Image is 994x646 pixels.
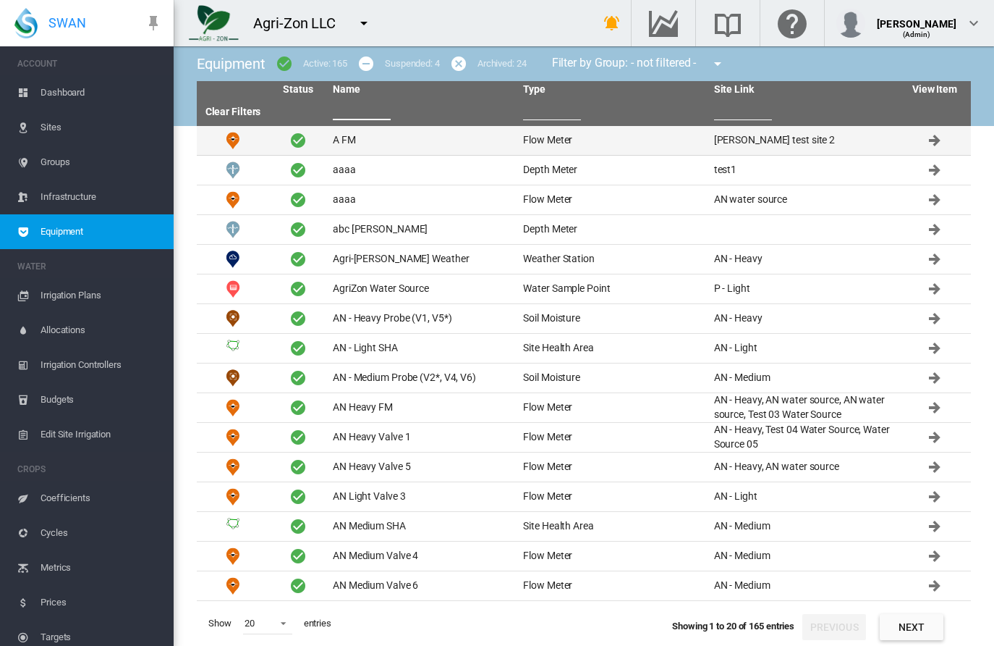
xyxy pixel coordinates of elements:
md-icon: Click to go to equipment [926,399,943,416]
img: 9.svg [224,429,242,446]
td: AN - Light [708,482,899,511]
md-icon: Click to go to equipment [926,548,943,565]
span: Active [289,488,307,506]
button: Click to go to equipment [920,571,949,600]
td: Site Health Area [517,334,708,363]
td: AN - Light SHA [327,334,517,363]
td: Flow Meter [197,453,269,482]
button: icon-cancel [444,49,473,78]
img: 9.svg [224,399,242,416]
td: AN Heavy FM [327,393,517,422]
span: WATER [17,255,162,278]
td: Weather Station [197,245,269,274]
tr: Soil Moisture AN - Heavy Probe (V1, V5*) Soil Moisture AN - Heavy Click to go to equipment [197,304,971,334]
td: AN Heavy Valve 1 [327,423,517,452]
td: AN - Heavy, AN water source, AN water source, Test 03 Water Source [708,393,899,422]
a: Clear Filters [205,106,261,117]
img: 9.svg [224,132,242,149]
td: AN - Medium [708,364,899,393]
img: 7FicoSLW9yRjj7F2+0uvjPufP+ga39vogPu+G1+wvBtcm3fNv859aGr42DJ5pXiEAAAAAAAAAAAAAAAAAAAAAAAAAAAAAAAAA... [189,5,239,41]
img: 10.svg [224,251,242,268]
span: Allocations [41,313,162,348]
td: Site Health Area [197,512,269,541]
span: SWAN [48,14,86,32]
td: AN - Heavy Probe (V1, V5*) [327,304,517,333]
span: Active [289,399,307,416]
img: 3.svg [224,518,242,535]
span: Coefficients [41,481,162,516]
span: Active [289,251,307,268]
md-icon: Click to go to equipment [926,518,943,535]
img: 9.svg [224,548,242,565]
td: AN Medium Valve 4 [327,542,517,571]
span: Active [289,340,307,357]
button: icon-menu-down [703,49,732,78]
img: 20.svg [224,161,242,179]
td: Flow Meter [517,185,708,214]
div: Active: 165 [303,57,347,70]
td: Depth Meter [517,215,708,244]
tr: Flow Meter aaaa Flow Meter AN water source Click to go to equipment [197,185,971,215]
span: (Admin) [903,30,931,38]
td: AN - Light [708,334,899,363]
img: 9.svg [224,577,242,595]
md-icon: Click here for help [775,14,810,32]
td: AN - Heavy, Test 04 Water Source, Water Source 05 [708,423,899,452]
button: icon-checkbox-marked-circle [270,49,299,78]
span: Budgets [41,382,162,417]
a: Status [283,83,313,95]
tr: Flow Meter AN Heavy Valve 1 Flow Meter AN - Heavy, Test 04 Water Source, Water Source 05 Click to... [197,423,971,453]
td: abc [PERSON_NAME] [327,215,517,244]
md-icon: icon-cancel [450,55,467,72]
td: AN water source [708,185,899,214]
td: Flow Meter [517,393,708,422]
th: Site Link [708,81,899,98]
td: P - Light [708,274,899,303]
button: Click to go to equipment [920,185,949,214]
th: View Item [899,81,971,98]
tr: Flow Meter AN Light Valve 3 Flow Meter AN - Light Click to go to equipment [197,482,971,512]
span: Irrigation Controllers [41,348,162,382]
img: 13.svg [224,280,242,298]
md-icon: icon-pin [145,14,162,32]
button: icon-menu-down [349,9,378,38]
td: Flow Meter [517,571,708,600]
td: aaaa [327,185,517,214]
div: Suspended: 4 [385,57,440,70]
td: Flow Meter [517,482,708,511]
img: SWAN-Landscape-Logo-Colour-drop.png [14,8,38,38]
button: Click to go to equipment [920,304,949,333]
img: 3.svg [224,340,242,357]
td: aaaa [327,156,517,185]
a: Name [333,83,360,95]
td: AgriZon Water Source [327,274,517,303]
button: Click to go to equipment [920,482,949,511]
img: 9.svg [224,458,242,476]
span: Metrics [41,550,162,585]
button: icon-minus-circle [352,49,381,78]
button: Click to go to equipment [920,453,949,482]
button: Click to go to equipment [920,393,949,422]
tr: Depth Meter abc [PERSON_NAME] Depth Meter Click to go to equipment [197,215,971,245]
span: Equipment [41,214,162,249]
td: Flow Meter [197,393,269,422]
td: [PERSON_NAME] test site 2 [708,126,899,155]
td: AN - Heavy, AN water source [708,453,899,482]
td: Flow Meter [517,423,708,452]
md-icon: Click to go to equipment [926,577,943,595]
span: Active [289,518,307,535]
img: 9.svg [224,488,242,506]
div: Agri-Zon LLC [253,13,349,33]
button: Click to go to equipment [920,156,949,185]
md-icon: Search the knowledge base [710,14,745,32]
td: AN - Heavy [708,245,899,274]
td: AN Medium Valve 6 [327,571,517,600]
md-icon: Go to the Data Hub [646,14,681,32]
tr: Water Sample Point AgriZon Water Source Water Sample Point P - Light Click to go to equipment [197,274,971,304]
td: AN Light Valve 3 [327,482,517,511]
span: Equipment [197,55,266,72]
td: Flow Meter [517,453,708,482]
td: AN - Medium [708,571,899,600]
div: Archived: 24 [477,57,527,70]
md-icon: icon-chevron-down [965,14,982,32]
